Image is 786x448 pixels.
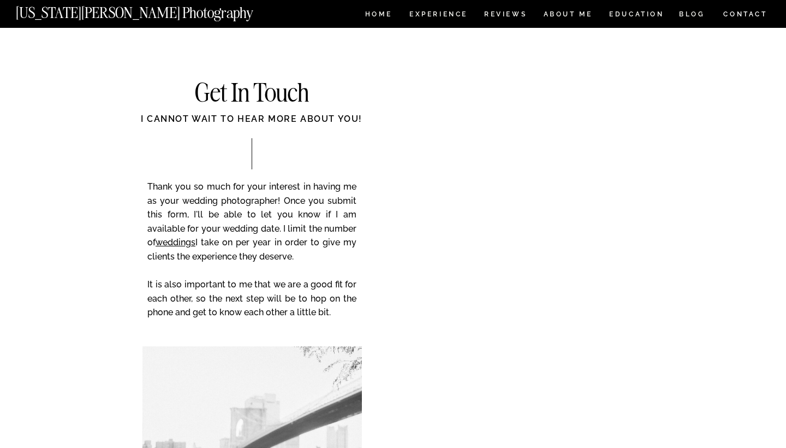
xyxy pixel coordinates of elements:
[608,11,665,20] a: EDUCATION
[484,11,525,20] a: REVIEWS
[16,5,290,15] a: [US_STATE][PERSON_NAME] Photography
[156,237,195,247] a: weddings
[147,180,356,335] p: Thank you so much for your interest in having me as your wedding photographer! Once you submit th...
[363,11,394,20] a: HOME
[98,113,405,138] div: I cannot wait to hear more about you!
[409,11,467,20] a: Experience
[723,8,768,20] a: CONTACT
[142,80,361,107] h2: Get In Touch
[543,11,593,20] a: ABOUT ME
[679,11,705,20] a: BLOG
